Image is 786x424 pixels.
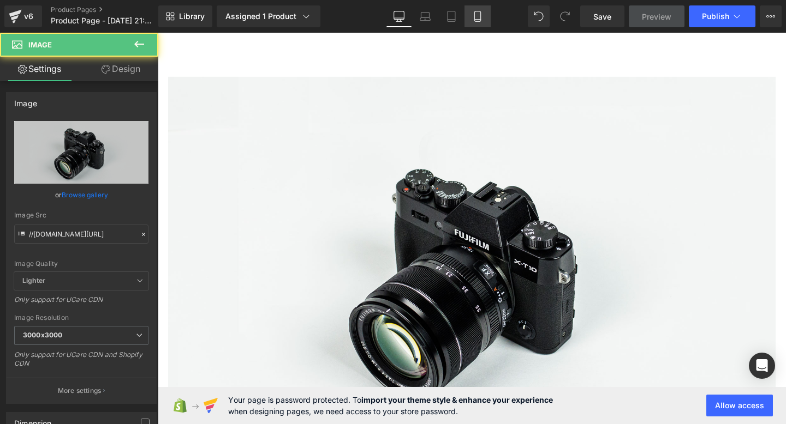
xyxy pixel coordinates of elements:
a: Design [81,57,160,81]
div: Image Quality [14,260,148,268]
button: Publish [689,5,755,27]
strong: import your theme style & enhance your experience [361,395,553,404]
button: Redo [554,5,576,27]
span: Library [179,11,205,21]
p: More settings [58,386,102,396]
button: Allow access [706,395,773,416]
button: Undo [528,5,550,27]
a: Desktop [386,5,412,27]
span: Your page is password protected. To when designing pages, we need access to your store password. [228,394,553,417]
span: Save [593,11,611,22]
button: More [760,5,782,27]
a: Product Pages [51,5,176,14]
a: Mobile [465,5,491,27]
a: Preview [629,5,684,27]
a: New Library [158,5,212,27]
div: or [14,189,148,201]
div: Only support for UCare CDN and Shopify CDN [14,350,148,375]
div: Assigned 1 Product [225,11,312,22]
div: v6 [22,9,35,23]
a: Tablet [438,5,465,27]
span: Publish [702,12,729,21]
div: Open Intercom Messenger [749,353,775,379]
input: Link [14,225,148,244]
div: Image [14,93,37,108]
button: More settings [7,378,156,403]
span: Image [28,40,52,49]
b: 3000x3000 [23,331,62,339]
b: Lighter [22,276,45,284]
a: v6 [4,5,42,27]
div: Image Resolution [14,314,148,322]
span: Product Page - [DATE] 21:55:28 [51,16,156,25]
div: Only support for UCare CDN [14,295,148,311]
span: Preview [642,11,671,22]
div: Image Src [14,211,148,219]
a: Browse gallery [62,185,108,204]
a: Laptop [412,5,438,27]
